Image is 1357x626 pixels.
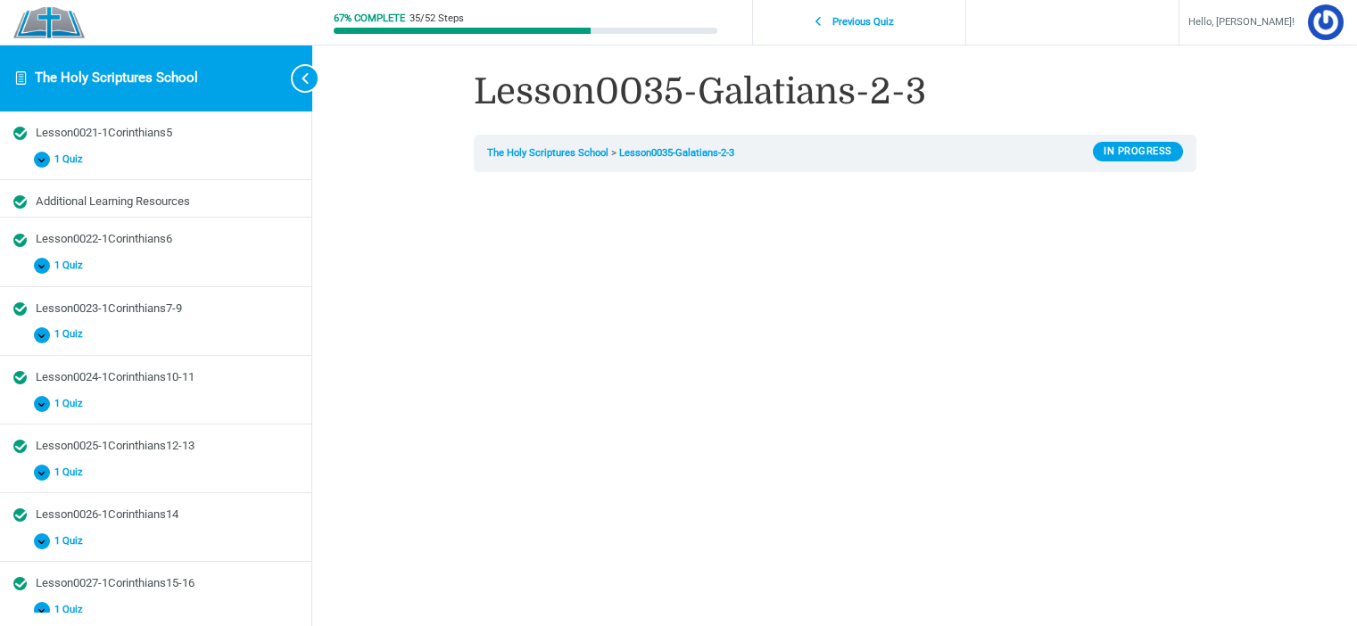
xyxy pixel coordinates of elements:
[13,146,298,172] button: 1 Quiz
[36,369,298,386] div: Lesson0024-1Corinthians10-11
[13,575,298,592] a: Completed Lesson0027-1Corinthians15-16
[13,440,27,453] div: Completed
[13,369,298,386] a: Completed Lesson0024-1Corinthians10-11
[13,234,27,247] div: Completed
[13,127,27,140] div: Completed
[13,597,298,622] button: 1 Quiz
[36,575,298,592] div: Lesson0027-1Corinthians15-16
[50,398,94,410] span: 1 Quiz
[50,328,94,341] span: 1 Quiz
[13,253,298,279] button: 1 Quiz
[757,6,961,39] a: Previous Quiz
[50,535,94,548] span: 1 Quiz
[474,67,1196,117] h1: Lesson0035-Galatians-2-3
[50,153,94,166] span: 1 Quiz
[13,577,27,590] div: Completed
[36,507,298,523] div: Lesson0026-1Corinthians14
[13,459,298,485] button: 1 Quiz
[334,13,405,23] div: 67% Complete
[13,322,298,348] button: 1 Quiz
[13,125,298,142] a: Completed Lesson0021-1Corinthians5
[474,135,1196,172] nav: Breadcrumbs
[487,147,608,159] a: The Holy Scriptures School
[619,147,734,159] a: Lesson0035-Galatians-2-3
[13,507,298,523] a: Completed Lesson0026-1Corinthians14
[13,302,27,316] div: Completed
[13,301,298,317] a: Completed Lesson0023-1Corinthians7-9
[1093,142,1183,161] div: In Progress
[823,16,905,29] span: Previous Quiz
[36,438,298,455] div: Lesson0025-1Corinthians12-13
[410,13,464,23] div: 35/52 Steps
[36,125,298,142] div: Lesson0021-1Corinthians5
[13,508,27,522] div: Completed
[13,438,298,455] a: Completed Lesson0025-1Corinthians12-13
[50,259,94,272] span: 1 Quiz
[13,528,298,554] button: 1 Quiz
[36,231,298,248] div: Lesson0022-1Corinthians6
[50,466,94,479] span: 1 Quiz
[35,70,198,86] a: The Holy Scriptures School
[50,604,94,616] span: 1 Quiz
[277,45,312,111] button: Toggle sidebar navigation
[13,195,27,209] div: Completed
[13,391,298,416] button: 1 Quiz
[13,231,298,248] a: Completed Lesson0022-1Corinthians6
[1188,13,1295,32] span: Hello, [PERSON_NAME]!
[36,301,298,317] div: Lesson0023-1Corinthians7-9
[13,371,27,384] div: Completed
[13,194,298,210] a: Completed Additional Learning Resources
[36,194,298,210] div: Additional Learning Resources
